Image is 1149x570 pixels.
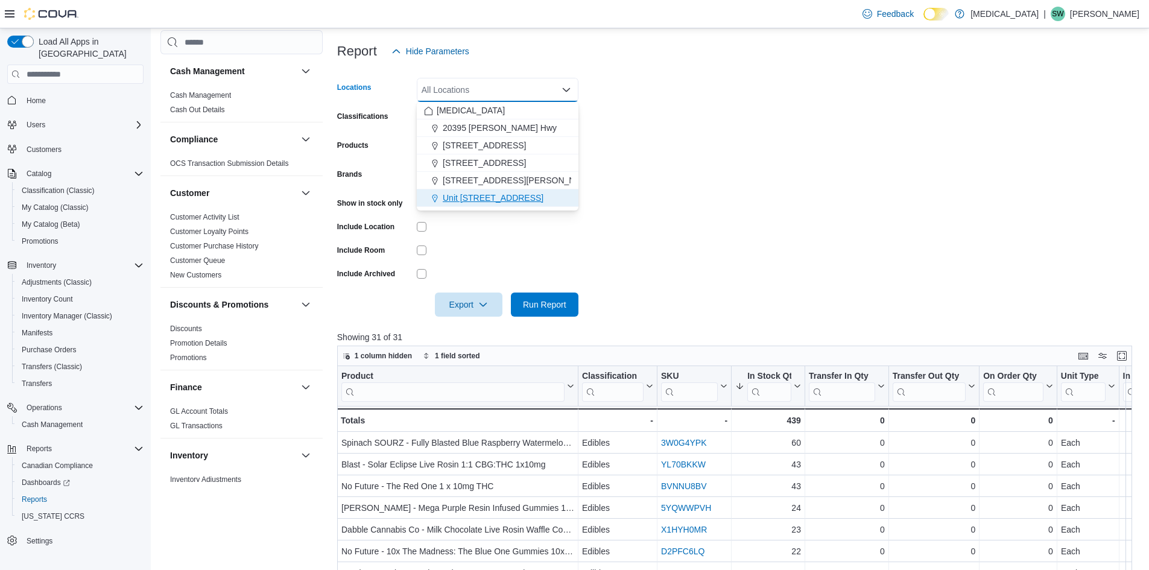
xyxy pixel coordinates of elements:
[170,270,221,280] span: New Customers
[22,142,144,157] span: Customers
[22,401,144,415] span: Operations
[17,183,100,198] a: Classification (Classic)
[983,413,1053,428] div: 0
[17,458,144,473] span: Canadian Compliance
[170,449,208,461] h3: Inventory
[1061,371,1106,402] div: Unit Type
[735,371,801,402] button: In Stock Qty
[17,292,144,306] span: Inventory Count
[858,2,919,26] a: Feedback
[170,256,225,265] span: Customer Queue
[22,93,51,108] a: Home
[417,119,578,137] button: 20395 [PERSON_NAME] Hwy
[17,509,89,524] a: [US_STATE] CCRS
[22,220,80,229] span: My Catalog (Beta)
[2,440,148,457] button: Reports
[2,257,148,274] button: Inventory
[160,404,323,438] div: Finance
[2,141,148,158] button: Customers
[170,381,202,393] h3: Finance
[170,299,268,311] h3: Discounts & Promotions
[17,217,144,232] span: My Catalog (Beta)
[22,461,93,470] span: Canadian Compliance
[12,291,148,308] button: Inventory Count
[442,293,495,317] span: Export
[735,501,801,515] div: 24
[661,371,727,402] button: SKU
[160,88,323,122] div: Cash Management
[17,326,57,340] a: Manifests
[1061,501,1115,515] div: Each
[12,308,148,325] button: Inventory Manager (Classic)
[17,475,75,490] a: Dashboards
[17,475,144,490] span: Dashboards
[34,36,144,60] span: Load All Apps in [GEOGRAPHIC_DATA]
[17,200,93,215] a: My Catalog (Classic)
[893,522,975,537] div: 0
[27,120,45,130] span: Users
[170,133,296,145] button: Compliance
[809,479,885,493] div: 0
[417,102,578,119] button: [MEDICAL_DATA]
[983,479,1053,493] div: 0
[299,297,313,312] button: Discounts & Promotions
[170,213,239,221] a: Customer Activity List
[417,172,578,189] button: [STREET_ADDRESS][PERSON_NAME]
[893,544,975,559] div: 0
[170,353,207,363] span: Promotions
[582,501,653,515] div: Edibles
[1061,371,1106,382] div: Unit Type
[299,448,313,463] button: Inventory
[337,83,372,92] label: Locations
[809,457,885,472] div: 0
[12,358,148,375] button: Transfers (Classic)
[17,509,144,524] span: Washington CCRS
[22,186,95,195] span: Classification (Classic)
[12,325,148,341] button: Manifests
[661,503,711,513] a: 5YQWWPVH
[970,7,1039,21] p: [MEDICAL_DATA]
[747,371,791,402] div: In Stock Qty
[892,371,975,402] button: Transfer Out Qty
[170,475,241,484] span: Inventory Adjustments
[17,417,144,432] span: Cash Management
[337,245,385,255] label: Include Room
[17,417,87,432] a: Cash Management
[22,401,67,415] button: Operations
[337,331,1141,343] p: Showing 31 of 31
[661,413,727,428] div: -
[22,534,57,548] a: Settings
[170,324,202,334] span: Discounts
[170,381,296,393] button: Finance
[337,112,388,121] label: Classifications
[893,457,975,472] div: 0
[582,435,653,450] div: Edibles
[170,449,296,461] button: Inventory
[983,371,1043,382] div: On Order Qty
[387,39,474,63] button: Hide Parameters
[523,299,566,311] span: Run Report
[337,44,377,59] h3: Report
[17,376,57,391] a: Transfers
[17,200,144,215] span: My Catalog (Classic)
[299,64,313,78] button: Cash Management
[170,407,228,416] a: GL Account Totals
[983,501,1053,515] div: 0
[661,371,718,402] div: SKU URL
[582,457,653,472] div: Edibles
[735,435,801,450] div: 60
[17,217,85,232] a: My Catalog (Beta)
[1070,7,1139,21] p: [PERSON_NAME]
[582,371,653,402] button: Classification
[1043,7,1046,21] p: |
[892,371,965,382] div: Transfer Out Qty
[12,508,148,525] button: [US_STATE] CCRS
[443,157,526,169] span: [STREET_ADDRESS]
[22,277,92,287] span: Adjustments (Classic)
[12,199,148,216] button: My Catalog (Classic)
[443,192,543,204] span: Unit [STREET_ADDRESS]
[22,294,73,304] span: Inventory Count
[661,438,706,448] a: 3W0G4YPK
[417,189,578,207] button: Unit [STREET_ADDRESS]
[170,65,245,77] h3: Cash Management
